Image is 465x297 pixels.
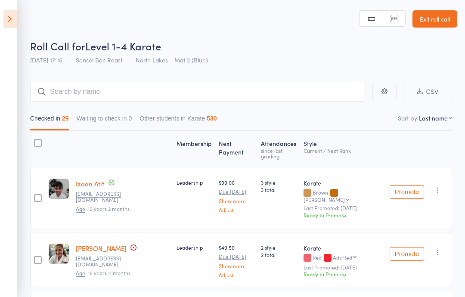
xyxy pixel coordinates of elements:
div: Leadership [177,179,212,186]
span: North Lakes - Mat 2 (Blue) [136,56,208,64]
button: Other students in Karate530 [139,111,217,130]
span: Roll Call for [30,39,85,53]
span: 2 style [261,244,297,251]
div: Atten­dances [257,135,300,163]
div: Karate [304,179,383,187]
a: Izaan Atif [76,179,104,188]
button: Promote [390,185,424,199]
button: Promote [390,247,424,261]
span: [DATE] 17:15 [30,56,62,64]
span: : 10 years 2 months [76,205,130,213]
small: Due [DATE] [219,189,254,195]
div: Karate [304,244,383,252]
div: Ready to Promote [304,211,383,219]
span: Sensei Bec Roast [76,56,122,64]
div: Style [300,135,386,163]
div: Current / Next Rank [304,148,383,153]
div: $49.50 [219,244,254,278]
button: CSV [403,83,452,101]
div: Ready to Promote [304,270,383,278]
button: Waiting to check in0 [77,111,132,130]
span: : 16 years 11 months [76,269,130,277]
div: since last grading [261,148,297,159]
small: Last Promoted: [DATE] [304,205,383,211]
img: image1643868540.png [49,244,69,264]
small: clare.duncan11@outlook.com [76,255,132,268]
img: image1603777940.png [49,179,69,199]
span: 3 total [261,186,297,193]
label: Sort by [398,114,417,122]
span: 3 style [261,179,297,186]
span: Level 1-4 Karate [85,39,161,53]
a: Adjust [219,207,254,213]
a: Adjust [219,272,254,278]
div: [PERSON_NAME] [304,197,345,202]
a: [PERSON_NAME] [76,244,127,253]
div: Adv Red [333,254,352,260]
div: Brown [304,189,383,202]
button: Checked in29 [30,111,69,130]
div: Red [304,254,383,262]
a: Show more [219,198,254,204]
small: ramzia86@gmail.com [76,191,132,203]
input: Search by name [30,82,366,102]
span: 2 total [261,251,297,258]
div: Next Payment [215,135,257,163]
small: Last Promoted: [DATE] [304,264,383,270]
div: 0 [129,115,132,122]
div: Membership [173,135,215,163]
a: Exit roll call [412,10,457,28]
div: $99.00 [219,179,254,213]
div: Leadership [177,244,212,251]
div: Last name [419,114,448,122]
div: 29 [62,115,69,122]
small: Due [DATE] [219,254,254,260]
a: Show more [219,263,254,269]
div: 530 [207,115,217,122]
